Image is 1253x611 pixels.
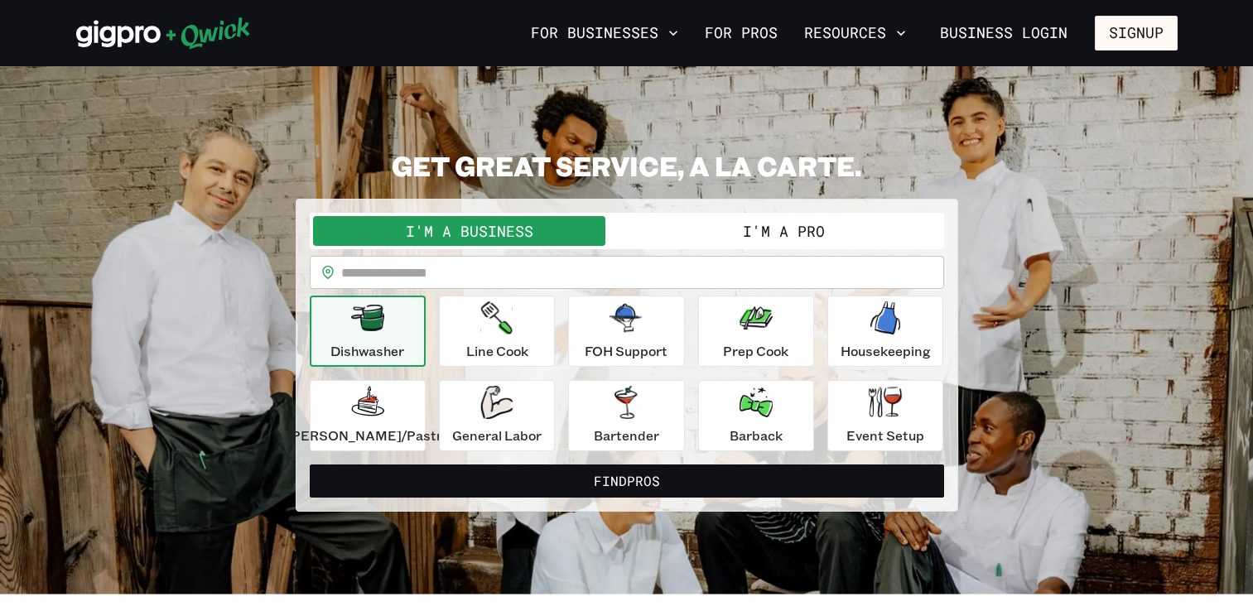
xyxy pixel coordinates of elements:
[827,380,943,451] button: Event Setup
[524,19,685,47] button: For Businesses
[723,341,788,361] p: Prep Cook
[296,149,958,182] h2: GET GREAT SERVICE, A LA CARTE.
[310,296,426,367] button: Dishwasher
[698,296,814,367] button: Prep Cook
[568,296,684,367] button: FOH Support
[1095,16,1178,51] button: Signup
[439,380,555,451] button: General Labor
[841,341,931,361] p: Housekeeping
[568,380,684,451] button: Bartender
[313,216,627,246] button: I'm a Business
[585,341,667,361] p: FOH Support
[310,464,944,498] button: FindPros
[798,19,913,47] button: Resources
[287,426,449,445] p: [PERSON_NAME]/Pastry
[330,341,404,361] p: Dishwasher
[594,426,659,445] p: Bartender
[310,380,426,451] button: [PERSON_NAME]/Pastry
[730,426,783,445] p: Barback
[827,296,943,367] button: Housekeeping
[846,426,924,445] p: Event Setup
[439,296,555,367] button: Line Cook
[627,216,941,246] button: I'm a Pro
[926,16,1082,51] a: Business Login
[698,380,814,451] button: Barback
[466,341,528,361] p: Line Cook
[452,426,542,445] p: General Labor
[698,19,784,47] a: For Pros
